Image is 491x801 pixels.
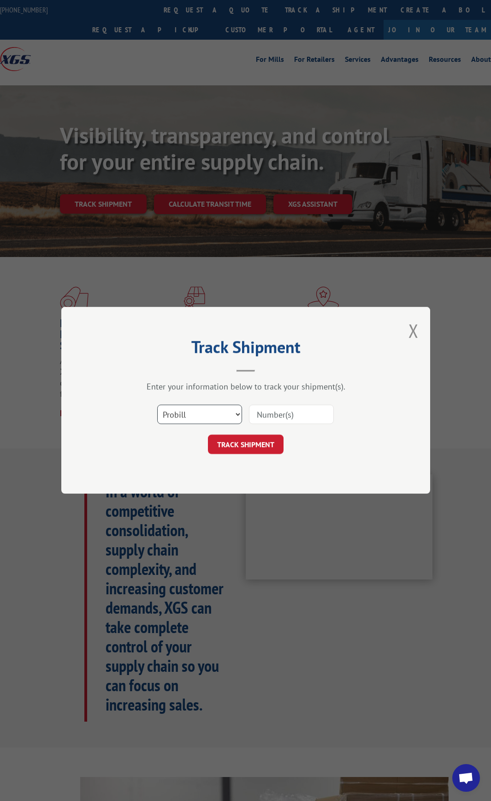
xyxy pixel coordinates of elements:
[107,382,384,392] div: Enter your information below to track your shipment(s).
[408,318,419,343] button: Close modal
[249,405,334,424] input: Number(s)
[452,764,480,792] div: Open chat
[107,341,384,358] h2: Track Shipment
[208,435,284,454] button: TRACK SHIPMENT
